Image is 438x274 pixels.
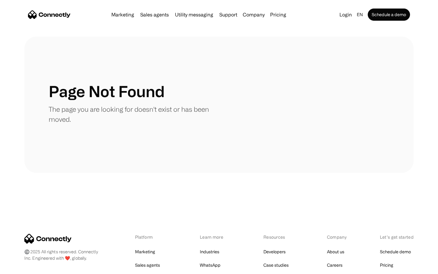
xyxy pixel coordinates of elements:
[109,12,137,17] a: Marketing
[380,261,393,269] a: Pricing
[49,104,219,124] p: The page you are looking for doesn't exist or has been moved.
[263,234,295,240] div: Resources
[200,234,232,240] div: Learn more
[49,82,165,100] h1: Page Not Found
[135,261,160,269] a: Sales agents
[135,234,168,240] div: Platform
[217,12,240,17] a: Support
[172,12,216,17] a: Utility messaging
[243,10,265,19] div: Company
[327,234,348,240] div: Company
[327,261,342,269] a: Careers
[380,234,414,240] div: Let’s get started
[357,10,363,19] div: en
[268,12,289,17] a: Pricing
[6,263,36,272] aside: Language selected: English
[200,261,221,269] a: WhatsApp
[368,9,410,21] a: Schedule a demo
[337,10,354,19] a: Login
[327,248,344,256] a: About us
[380,248,411,256] a: Schedule demo
[138,12,171,17] a: Sales agents
[263,261,289,269] a: Case studies
[200,248,219,256] a: Industries
[12,263,36,272] ul: Language list
[263,248,286,256] a: Developers
[135,248,155,256] a: Marketing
